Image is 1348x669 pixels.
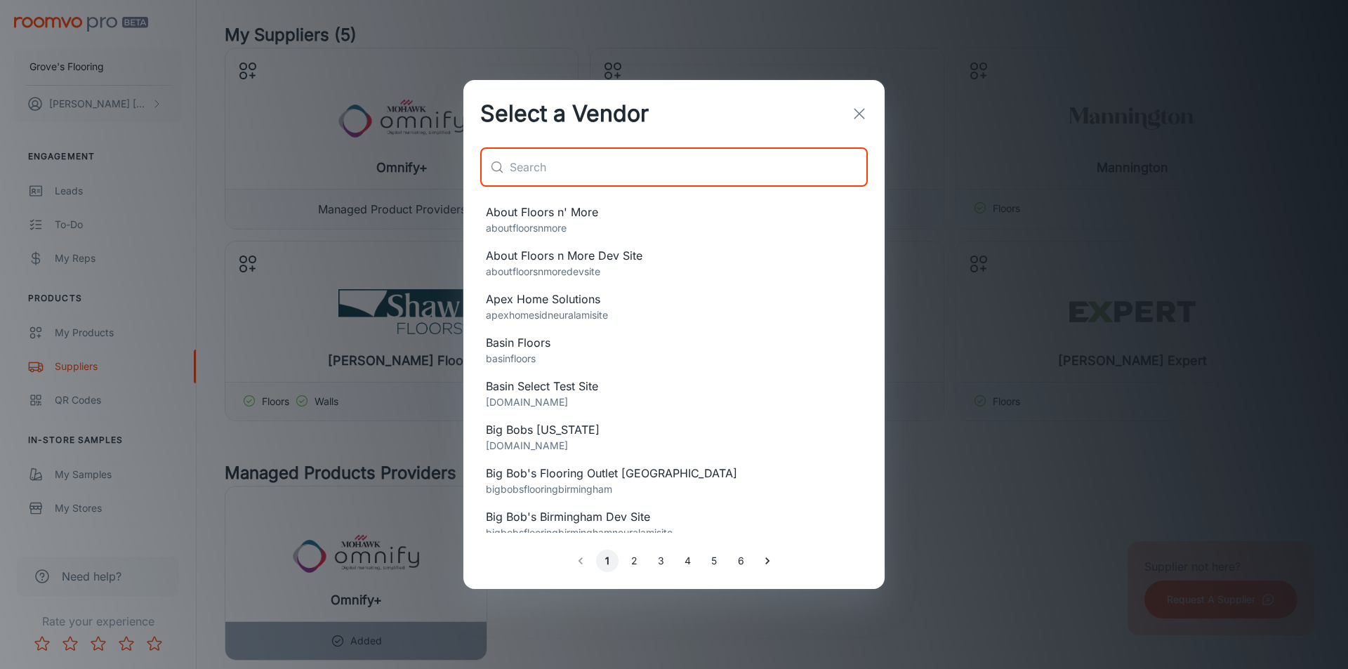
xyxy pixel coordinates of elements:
[486,247,862,264] span: About Floors n More Dev Site
[463,80,666,147] h2: Select a Vendor
[676,550,699,572] button: Go to page 4
[463,198,885,241] div: About Floors n' Moreaboutfloorsnmore
[463,329,885,372] div: Basin Floorsbasinfloors
[486,525,862,541] p: bigbobsflooringbirminghamneuralamisite
[486,395,862,410] p: [DOMAIN_NAME]
[703,550,725,572] button: Go to page 5
[486,438,862,453] p: [DOMAIN_NAME]
[486,204,862,220] span: About Floors n' More
[623,550,645,572] button: Go to page 2
[486,334,862,351] span: Basin Floors
[596,550,619,572] button: page 1
[486,465,862,482] span: Big Bob's Flooring Outlet [GEOGRAPHIC_DATA]
[567,550,781,572] nav: pagination navigation
[486,291,862,307] span: Apex Home Solutions
[463,372,885,416] div: Basin Select Test Site[DOMAIN_NAME]
[486,421,862,438] span: Big Bobs [US_STATE]
[463,285,885,329] div: Apex Home Solutionsapexhomesidneuralamisite
[463,241,885,285] div: About Floors n More Dev Siteaboutfloorsnmoredevsite
[756,550,779,572] button: Go to next page
[486,351,862,366] p: basinfloors
[729,550,752,572] button: Go to page 6
[463,459,885,503] div: Big Bob's Flooring Outlet [GEOGRAPHIC_DATA]bigbobsflooringbirmingham
[486,482,862,497] p: bigbobsflooringbirmingham
[486,508,862,525] span: Big Bob's Birmingham Dev Site
[649,550,672,572] button: Go to page 3
[486,220,862,236] p: aboutfloorsnmore
[463,416,885,459] div: Big Bobs [US_STATE][DOMAIN_NAME]
[510,147,868,187] input: Search
[486,307,862,323] p: apexhomesidneuralamisite
[463,503,885,546] div: Big Bob's Birmingham Dev Sitebigbobsflooringbirminghamneuralamisite
[486,378,862,395] span: Basin Select Test Site
[486,264,862,279] p: aboutfloorsnmoredevsite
